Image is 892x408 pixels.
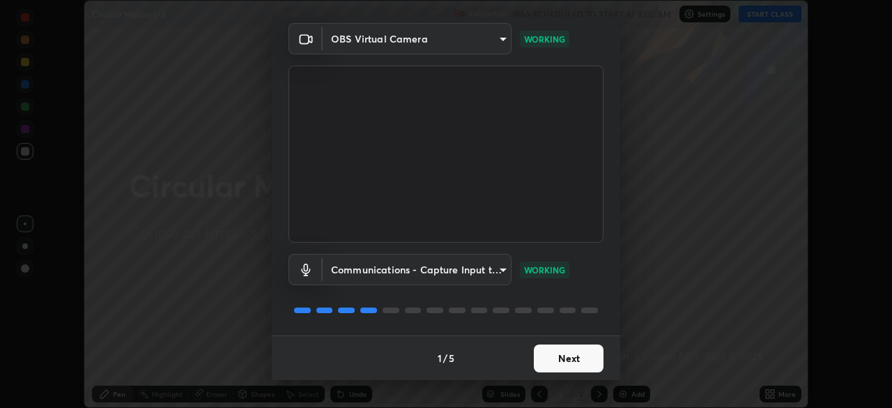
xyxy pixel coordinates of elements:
div: OBS Virtual Camera [323,254,512,285]
p: WORKING [524,264,565,276]
div: OBS Virtual Camera [323,23,512,54]
button: Next [534,345,603,372]
h4: 1 [438,351,442,365]
h4: / [443,351,447,365]
p: WORKING [524,33,565,45]
h4: 5 [449,351,454,365]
